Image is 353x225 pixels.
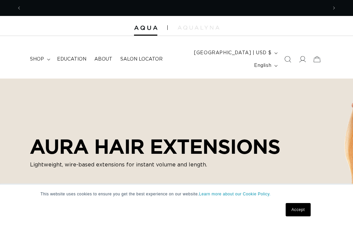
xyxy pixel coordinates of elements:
[280,52,295,67] summary: Search
[199,192,271,196] a: Learn more about our Cookie Policy.
[53,52,90,66] a: Education
[254,62,271,69] span: English
[90,52,116,66] a: About
[134,26,157,30] img: Aqua Hair Extensions
[41,191,313,197] p: This website uses cookies to ensure you get the best experience on our website.
[26,52,53,66] summary: shop
[194,50,271,57] span: [GEOGRAPHIC_DATA] | USD $
[30,56,44,62] span: shop
[190,47,280,59] button: [GEOGRAPHIC_DATA] | USD $
[327,2,341,14] button: Next announcement
[286,203,310,216] a: Accept
[120,56,163,62] span: Salon Locator
[178,26,219,30] img: aqualyna.com
[57,56,86,62] span: Education
[12,2,26,14] button: Previous announcement
[30,161,280,169] p: Lightweight, wire-based extensions for instant volume and length.
[250,59,280,72] button: English
[94,56,112,62] span: About
[116,52,167,66] a: Salon Locator
[30,135,280,158] h2: AURA HAIR EXTENSIONS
